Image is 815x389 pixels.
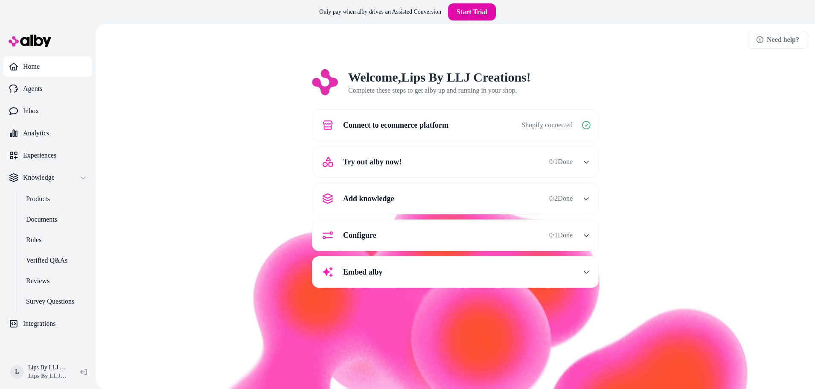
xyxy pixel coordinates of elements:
[317,188,593,209] button: Add knowledge0/2Done
[26,296,74,307] p: Survey Questions
[312,69,338,95] img: Logo
[3,145,92,166] a: Experiences
[319,8,441,16] p: Only pay when alby drives an Assisted Conversion
[23,173,55,183] p: Knowledge
[549,230,573,240] span: 0 / 1 Done
[3,101,92,121] a: Inbox
[9,35,51,47] img: alby Logo
[3,123,92,143] a: Analytics
[348,69,531,85] h2: Welcome, Lips By LLJ Creations !
[343,193,394,205] span: Add knowledge
[343,229,376,241] span: Configure
[26,235,41,245] p: Rules
[26,194,50,204] p: Products
[17,230,92,250] a: Rules
[26,276,49,286] p: Reviews
[17,189,92,209] a: Products
[26,214,57,225] p: Documents
[26,255,67,266] p: Verified Q&As
[348,87,517,94] span: Complete these steps to get alby up and running in your shop.
[17,271,92,291] a: Reviews
[17,250,92,271] a: Verified Q&As
[317,115,593,135] button: Connect to ecommerce platformShopify connected
[23,106,39,116] p: Inbox
[23,128,49,138] p: Analytics
[343,119,448,131] span: Connect to ecommerce platform
[23,61,40,72] p: Home
[23,150,56,161] p: Experiences
[343,156,402,168] span: Try out alby now!
[3,167,92,188] button: Knowledge
[3,313,92,334] a: Integrations
[549,193,573,204] span: 0 / 2 Done
[28,363,67,372] p: Lips By LLJ Creations Shopify
[317,262,593,282] button: Embed alby
[521,120,573,130] span: Shopify connected
[343,266,383,278] span: Embed alby
[17,291,92,312] a: Survey Questions
[549,157,573,167] span: 0 / 1 Done
[5,358,73,386] button: LLips By LLJ Creations ShopifyLips By LLJ Creations
[17,209,92,230] a: Documents
[10,365,24,379] span: L
[317,225,593,246] button: Configure0/1Done
[3,56,92,77] a: Home
[28,372,67,380] span: Lips By LLJ Creations
[448,3,496,20] a: Start Trial
[748,31,808,49] a: Need help?
[3,79,92,99] a: Agents
[23,84,42,94] p: Agents
[317,152,593,172] button: Try out alby now!0/1Done
[23,319,55,329] p: Integrations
